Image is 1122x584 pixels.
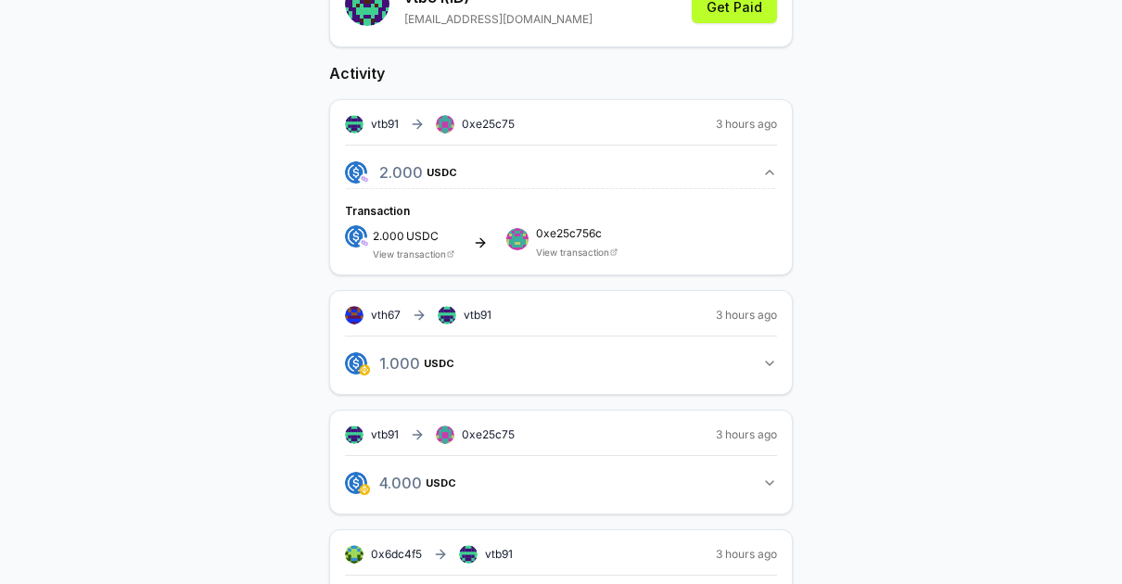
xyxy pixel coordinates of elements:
[371,547,422,561] span: 0x6dc4f5
[371,117,399,132] span: vtb91
[373,229,404,243] span: 2.000
[345,352,367,375] img: logo.png
[345,467,777,499] button: 4.000USDC
[371,427,399,442] span: vtb91
[345,161,367,184] img: logo.png
[716,427,777,442] span: 3 hours ago
[345,348,777,379] button: 1.000USDC
[536,247,609,258] a: View transaction
[716,308,777,323] span: 3 hours ago
[716,117,777,132] span: 3 hours ago
[371,308,401,323] span: vth67
[345,225,367,248] img: logo.png
[404,12,593,27] p: [EMAIL_ADDRESS][DOMAIN_NAME]
[373,248,446,260] a: View transaction
[359,173,370,184] img: logo.png
[406,231,439,242] span: USDC
[345,157,777,188] button: 2.000USDC
[345,204,410,218] span: Transaction
[462,117,515,131] span: 0xe25c75
[462,427,515,441] span: 0xe25c75
[485,547,513,562] span: vtb91
[329,62,793,84] h2: Activity
[359,364,370,375] img: logo.png
[359,237,370,248] img: logo.png
[359,484,370,495] img: logo.png
[536,228,618,239] span: 0xe25c756c
[464,308,491,323] span: vtb91
[424,358,454,369] span: USDC
[345,188,777,260] div: 2.000USDC
[716,547,777,562] span: 3 hours ago
[345,472,367,494] img: logo.png
[427,167,457,178] span: USDC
